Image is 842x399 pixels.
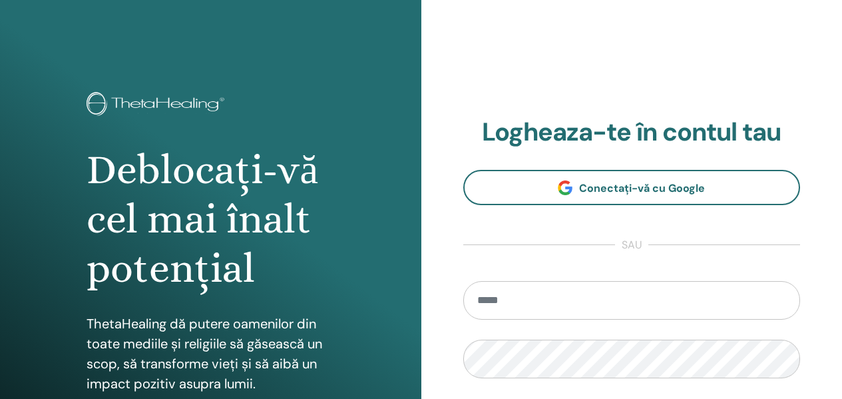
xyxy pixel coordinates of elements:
[87,145,334,294] h1: Deblocați-vă cel mai înalt potențial
[463,170,801,205] a: Conectați-vă cu Google
[87,314,334,394] p: ThetaHealing dă putere oamenilor din toate mediile și religiile să găsească un scop, să transform...
[463,117,801,148] h2: Logheaza-te în contul tau
[579,181,705,195] span: Conectați-vă cu Google
[615,237,648,253] span: sau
